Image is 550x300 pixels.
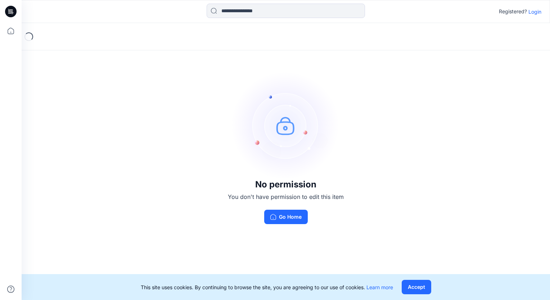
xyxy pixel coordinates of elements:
button: Accept [402,280,431,294]
p: Login [528,8,541,15]
p: Registered? [499,7,527,16]
h3: No permission [228,179,344,190]
button: Go Home [264,210,308,224]
p: You don't have permission to edit this item [228,192,344,201]
a: Learn more [366,284,393,290]
img: no-perm.svg [232,72,340,179]
p: This site uses cookies. By continuing to browse the site, you are agreeing to our use of cookies. [141,283,393,291]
